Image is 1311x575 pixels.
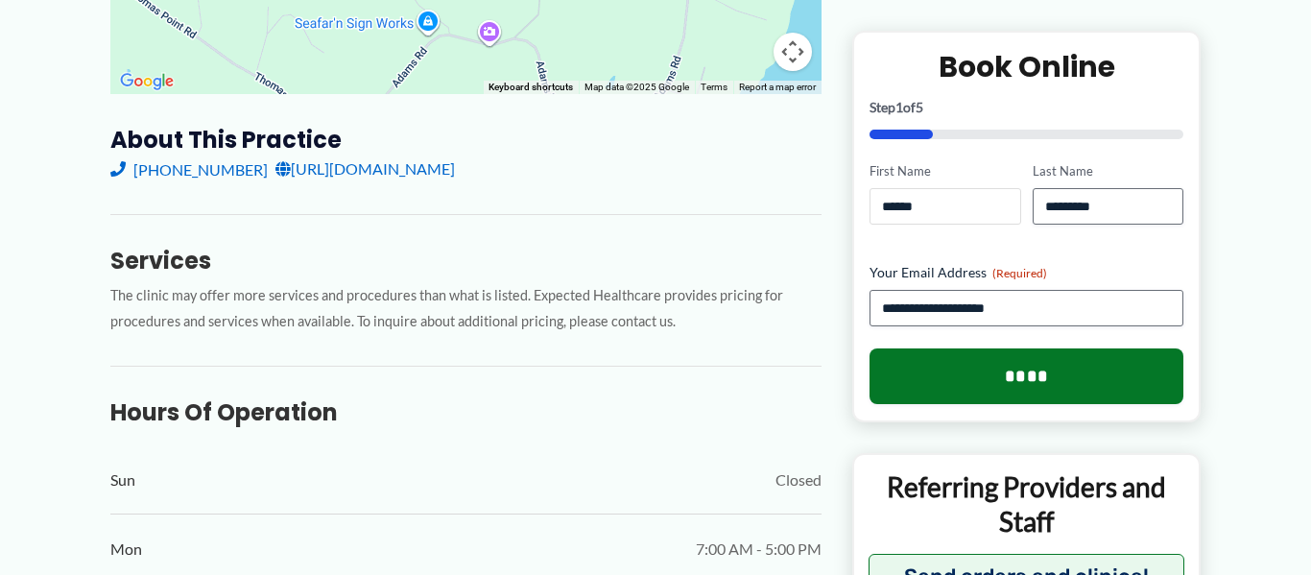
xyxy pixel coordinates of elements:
span: Sun [110,466,135,494]
a: Open this area in Google Maps (opens a new window) [115,69,179,94]
h2: Book Online [870,48,1183,85]
button: Map camera controls [774,33,812,71]
span: (Required) [992,266,1047,280]
span: Closed [775,466,822,494]
span: 1 [895,99,903,115]
a: Terms (opens in new tab) [701,82,727,92]
p: Step of [870,101,1183,114]
label: Last Name [1033,162,1183,180]
label: First Name [870,162,1020,180]
a: [URL][DOMAIN_NAME] [275,155,455,183]
span: 7:00 AM - 5:00 PM [696,535,822,563]
h3: About this practice [110,125,822,155]
a: Report a map error [739,82,816,92]
h3: Hours of Operation [110,397,822,427]
h3: Services [110,246,822,276]
span: 5 [916,99,923,115]
label: Your Email Address [870,263,1183,282]
span: Mon [110,535,142,563]
p: Referring Providers and Staff [869,469,1184,539]
a: [PHONE_NUMBER] [110,155,268,183]
p: The clinic may offer more services and procedures than what is listed. Expected Healthcare provid... [110,283,822,335]
span: Map data ©2025 Google [584,82,689,92]
button: Keyboard shortcuts [489,81,573,94]
img: Google [115,69,179,94]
